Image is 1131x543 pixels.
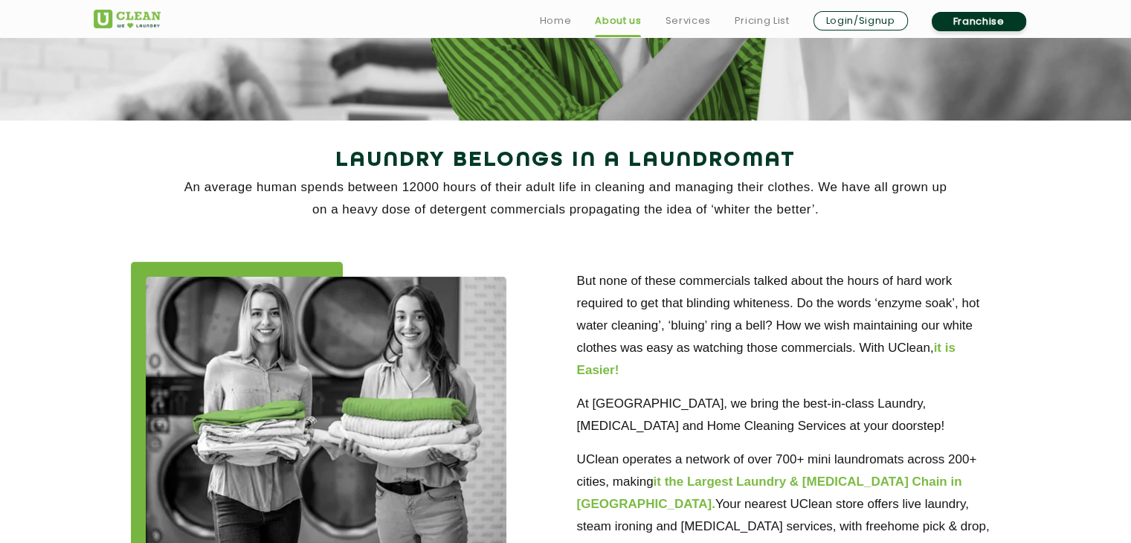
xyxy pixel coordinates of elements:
b: it the Largest Laundry & [MEDICAL_DATA] Chain in [GEOGRAPHIC_DATA]. [577,475,962,511]
p: But none of these commercials talked about the hours of hard work required to get that blinding w... [577,270,1001,382]
img: UClean Laundry and Dry Cleaning [94,10,161,28]
a: Services [665,12,710,30]
p: At [GEOGRAPHIC_DATA], we bring the best-in-class Laundry, [MEDICAL_DATA] and Home Cleaning Servic... [577,393,1001,437]
a: Pricing List [735,12,790,30]
a: Login/Signup [813,11,908,30]
a: Home [540,12,572,30]
p: An average human spends between 12000 hours of their adult life in cleaning and managing their cl... [94,176,1038,221]
h2: Laundry Belongs in a Laundromat [94,143,1038,179]
a: About us [595,12,641,30]
a: Franchise [932,12,1026,31]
